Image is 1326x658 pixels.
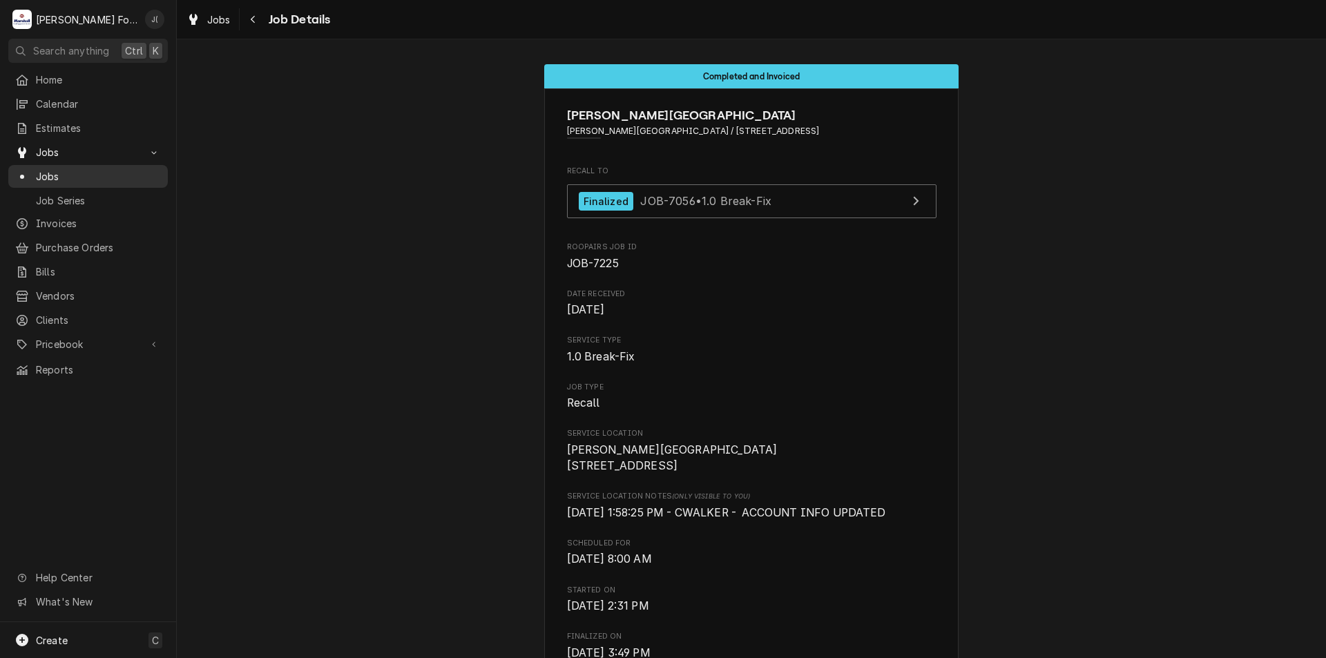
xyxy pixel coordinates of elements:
[567,443,778,473] span: [PERSON_NAME][GEOGRAPHIC_DATA] [STREET_ADDRESS]
[567,242,936,271] div: Roopairs Job ID
[567,349,936,365] span: Service Type
[567,506,886,519] span: [DATE] 1:58:25 PM - CWALKER - ACCOUNT INFO UPDATED
[36,264,161,279] span: Bills
[672,492,750,500] span: (Only Visible to You)
[152,633,159,648] span: C
[567,552,652,565] span: [DATE] 8:00 AM
[567,255,936,272] span: Roopairs Job ID
[36,240,161,255] span: Purchase Orders
[8,590,168,613] a: Go to What's New
[640,194,771,208] span: JOB-7056 • 1.0 Break-Fix
[567,598,936,615] span: Started On
[36,289,161,303] span: Vendors
[567,505,936,521] span: [object Object]
[36,635,68,646] span: Create
[8,236,168,259] a: Purchase Orders
[33,43,109,58] span: Search anything
[265,10,331,29] span: Job Details
[567,428,936,439] span: Service Location
[8,165,168,188] a: Jobs
[567,335,936,365] div: Service Type
[567,166,936,225] div: Recall To
[544,64,959,88] div: Status
[567,396,600,409] span: Recall
[36,97,161,111] span: Calendar
[567,551,936,568] span: Scheduled For
[567,599,649,612] span: [DATE] 2:31 PM
[145,10,164,29] div: J(
[8,309,168,331] a: Clients
[36,313,161,327] span: Clients
[8,117,168,139] a: Estimates
[567,289,936,300] span: Date Received
[36,362,161,377] span: Reports
[36,193,161,208] span: Job Series
[703,72,800,81] span: Completed and Invoiced
[567,106,936,148] div: Client Information
[36,216,161,231] span: Invoices
[8,39,168,63] button: Search anythingCtrlK
[153,43,159,58] span: K
[125,43,143,58] span: Ctrl
[36,72,161,87] span: Home
[8,333,168,356] a: Go to Pricebook
[8,284,168,307] a: Vendors
[12,10,32,29] div: Marshall Food Equipment Service's Avatar
[567,257,619,270] span: JOB-7225
[567,125,936,137] span: Address
[567,538,936,568] div: Scheduled For
[567,242,936,253] span: Roopairs Job ID
[567,491,936,502] span: Service Location Notes
[567,382,936,393] span: Job Type
[8,566,168,589] a: Go to Help Center
[207,12,231,27] span: Jobs
[567,395,936,412] span: Job Type
[567,428,936,474] div: Service Location
[36,145,140,159] span: Jobs
[567,442,936,474] span: Service Location
[8,260,168,283] a: Bills
[567,491,936,521] div: [object Object]
[36,594,160,609] span: What's New
[567,585,936,596] span: Started On
[8,141,168,164] a: Go to Jobs
[8,212,168,235] a: Invoices
[36,169,161,184] span: Jobs
[8,68,168,91] a: Home
[36,337,140,351] span: Pricebook
[567,166,936,177] span: Recall To
[567,289,936,318] div: Date Received
[579,192,633,211] div: Finalized
[567,382,936,412] div: Job Type
[567,538,936,549] span: Scheduled For
[567,106,936,125] span: Name
[567,350,635,363] span: 1.0 Break-Fix
[567,335,936,346] span: Service Type
[567,631,936,642] span: Finalized On
[145,10,164,29] div: Jeff Debigare (109)'s Avatar
[567,184,936,218] a: View Job
[36,570,160,585] span: Help Center
[36,121,161,135] span: Estimates
[8,189,168,212] a: Job Series
[567,585,936,615] div: Started On
[242,8,265,30] button: Navigate back
[36,12,137,27] div: [PERSON_NAME] Food Equipment Service
[567,302,936,318] span: Date Received
[8,93,168,115] a: Calendar
[567,303,605,316] span: [DATE]
[12,10,32,29] div: M
[181,8,236,31] a: Jobs
[8,358,168,381] a: Reports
